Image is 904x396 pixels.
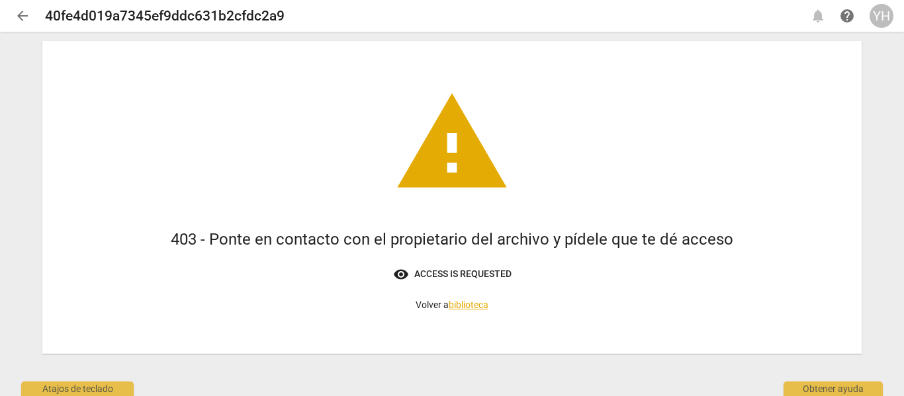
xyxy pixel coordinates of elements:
span: help [839,8,855,24]
button: Access is requested [383,261,522,288]
h1: 403 - Ponte en contacto con el propietario del archivo y pídele que te dé acceso [171,229,733,251]
span: visibility [393,266,409,282]
div: Atajos de teclado [21,381,134,396]
span: Access is requested [393,266,512,282]
button: YH [870,4,893,28]
h2: 40fe4d019a7345ef9ddc631b2cfdc2a9 [45,8,285,24]
p: Volver a [416,298,488,312]
a: Obtener ayuda [835,4,859,28]
span: warning [392,83,512,202]
div: Obtener ayuda [784,381,883,396]
a: biblioteca [449,299,488,310]
span: arrow_back [15,8,30,24]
